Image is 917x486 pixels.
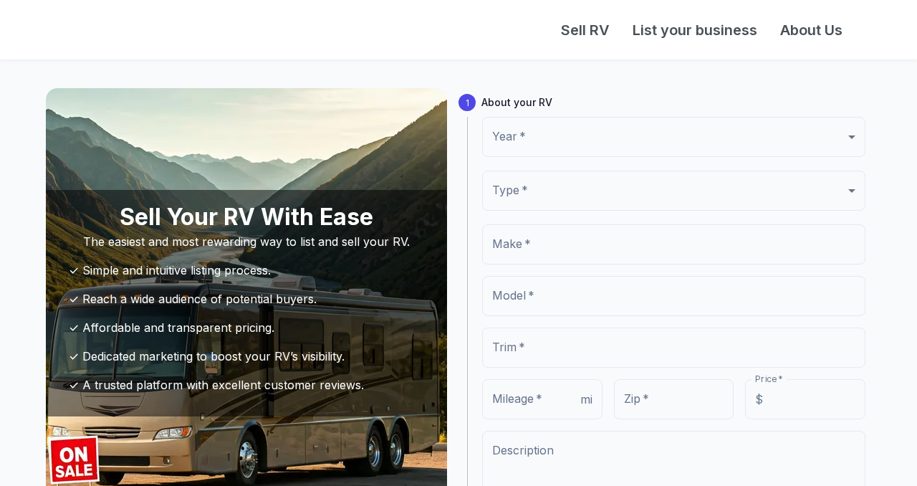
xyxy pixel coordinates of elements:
[57,285,436,313] li: ✓ Reach a wide audience of potential buyers.
[57,371,436,399] li: ✓ A trusted platform with excellent customer reviews.
[755,373,782,385] label: Price
[755,391,763,408] p: $
[580,391,592,408] p: mi
[57,342,436,371] li: ✓ Dedicated marketing to boost your RV’s visibility.
[481,95,871,110] span: About your RV
[57,256,436,285] li: ✓ Simple and intuitive listing process.
[621,19,769,41] a: List your business
[466,97,469,108] text: 1
[549,19,621,41] a: Sell RV
[57,201,436,233] h4: Sell Your RV With Ease
[769,19,854,41] a: About Us
[57,313,436,342] li: ✓ Affordable and transparent pricing.
[57,233,436,250] p: The easiest and most rewarding way to list and sell your RV.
